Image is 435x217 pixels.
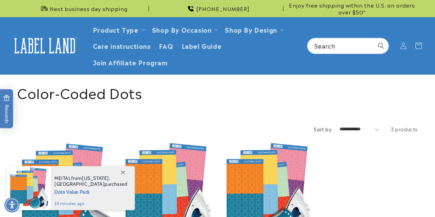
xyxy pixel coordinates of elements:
summary: Shop By Design [221,21,286,37]
span: from , purchased [54,175,128,187]
label: Sort by: [314,126,332,132]
span: Dots Value Pack [54,187,128,196]
a: Label Guide [177,37,226,54]
img: Label Land [10,35,79,56]
a: Shop By Design [225,25,277,34]
span: Enjoy free shipping within the U.S. on orders over $50* [286,2,418,15]
span: Rewards [3,95,10,123]
a: FAQ [155,37,177,54]
a: Label Land [8,32,82,59]
span: Shop By Occasion [152,25,212,33]
summary: Shop By Occasion [148,21,221,37]
span: Care instructions [93,42,151,50]
a: Product Type [93,25,139,34]
span: [US_STATE] [82,175,109,181]
span: 33 minutes ago [54,200,128,207]
span: Label Guide [182,42,222,50]
span: MEITAL [54,175,71,181]
span: FAQ [159,42,173,50]
h1: Color-Coded Dots [17,83,418,101]
span: 3 products [391,126,418,132]
iframe: Gorgias live chat messenger [366,187,428,210]
span: Next business day shipping [50,5,128,12]
summary: Product Type [89,21,148,37]
a: Care instructions [89,37,155,54]
button: Search [373,38,389,53]
span: [GEOGRAPHIC_DATA] [54,181,105,187]
div: Accessibility Menu [4,197,20,213]
span: Join Affiliate Program [93,58,168,66]
a: Join Affiliate Program [89,54,172,70]
span: [PHONE_NUMBER] [196,5,250,12]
